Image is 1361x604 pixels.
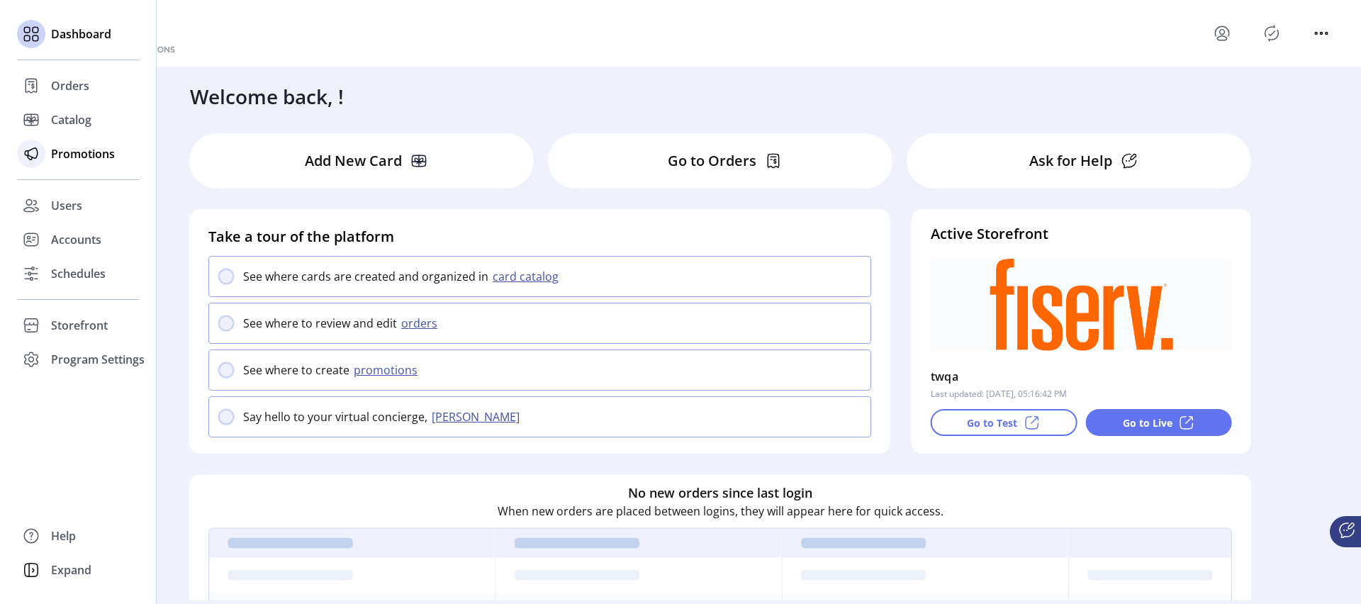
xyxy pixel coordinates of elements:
[488,268,567,285] button: card catalog
[208,226,871,247] h4: Take a tour of the platform
[51,197,82,214] span: Users
[243,362,349,379] p: See where to create
[190,82,344,111] h3: Welcome back, !
[1123,415,1172,430] p: Go to Live
[931,388,1067,401] p: Last updated: [DATE], 05:16:42 PM
[1260,22,1283,45] button: Publisher Panel
[243,268,488,285] p: See where cards are created and organized in
[967,415,1017,430] p: Go to Test
[51,77,89,94] span: Orders
[427,408,528,425] button: [PERSON_NAME]
[51,561,91,578] span: Expand
[1211,22,1233,45] button: menu
[51,111,91,128] span: Catalog
[51,527,76,544] span: Help
[243,315,397,332] p: See where to review and edit
[51,351,145,368] span: Program Settings
[498,503,943,520] p: When new orders are placed between logins, they will appear here for quick access.
[1029,150,1112,172] p: Ask for Help
[668,150,756,172] p: Go to Orders
[931,365,959,388] p: twqa
[931,223,1232,245] h4: Active Storefront
[349,362,426,379] button: promotions
[628,483,812,503] h6: No new orders since last login
[51,265,106,282] span: Schedules
[305,150,402,172] p: Add New Card
[51,26,111,43] span: Dashboard
[1310,22,1333,45] button: menu
[51,317,108,334] span: Storefront
[51,145,115,162] span: Promotions
[397,315,446,332] button: orders
[51,231,101,248] span: Accounts
[243,408,427,425] p: Say hello to your virtual concierge,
